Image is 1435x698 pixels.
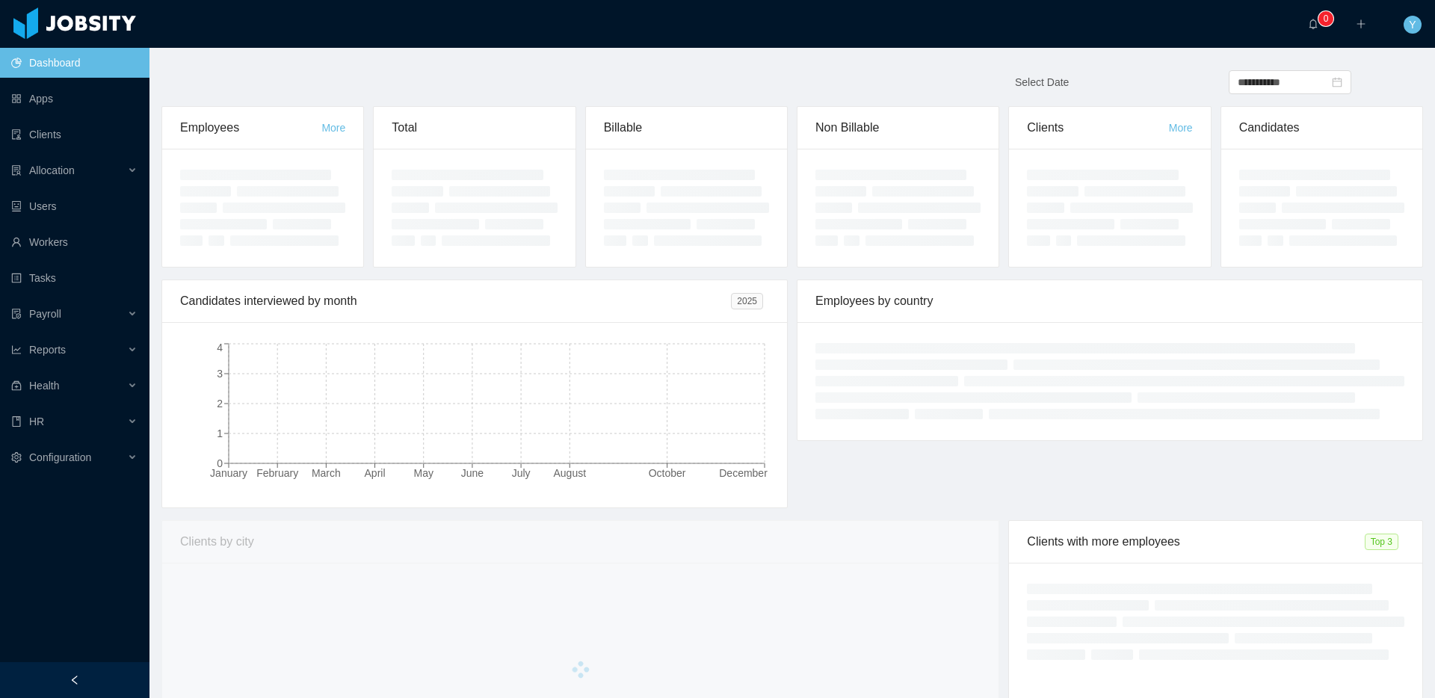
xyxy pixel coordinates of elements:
[11,380,22,391] i: icon: medicine-box
[1356,19,1366,29] i: icon: plus
[29,451,91,463] span: Configuration
[29,308,61,320] span: Payroll
[217,457,223,469] tspan: 0
[217,342,223,353] tspan: 4
[414,467,433,479] tspan: May
[217,368,223,380] tspan: 3
[365,467,386,479] tspan: April
[11,263,138,293] a: icon: profileTasks
[719,467,768,479] tspan: December
[1318,11,1333,26] sup: 0
[461,467,484,479] tspan: June
[1239,107,1404,149] div: Candidates
[1308,19,1318,29] i: icon: bell
[180,280,731,322] div: Candidates interviewed by month
[1027,521,1364,563] div: Clients with more employees
[29,416,44,427] span: HR
[815,107,981,149] div: Non Billable
[11,345,22,355] i: icon: line-chart
[731,293,763,309] span: 2025
[392,107,557,149] div: Total
[210,467,247,479] tspan: January
[29,380,59,392] span: Health
[11,48,138,78] a: icon: pie-chartDashboard
[1169,122,1193,134] a: More
[11,416,22,427] i: icon: book
[11,84,138,114] a: icon: appstoreApps
[256,467,298,479] tspan: February
[11,191,138,221] a: icon: robotUsers
[604,107,769,149] div: Billable
[512,467,531,479] tspan: July
[1027,107,1168,149] div: Clients
[217,427,223,439] tspan: 1
[11,227,138,257] a: icon: userWorkers
[1365,534,1398,550] span: Top 3
[1409,16,1416,34] span: Y
[815,280,1404,322] div: Employees by country
[1015,76,1069,88] span: Select Date
[1332,77,1342,87] i: icon: calendar
[11,120,138,149] a: icon: auditClients
[29,164,75,176] span: Allocation
[11,452,22,463] i: icon: setting
[11,309,22,319] i: icon: file-protect
[180,107,321,149] div: Employees
[312,467,341,479] tspan: March
[29,344,66,356] span: Reports
[553,467,586,479] tspan: August
[217,398,223,410] tspan: 2
[649,467,686,479] tspan: October
[321,122,345,134] a: More
[11,165,22,176] i: icon: solution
